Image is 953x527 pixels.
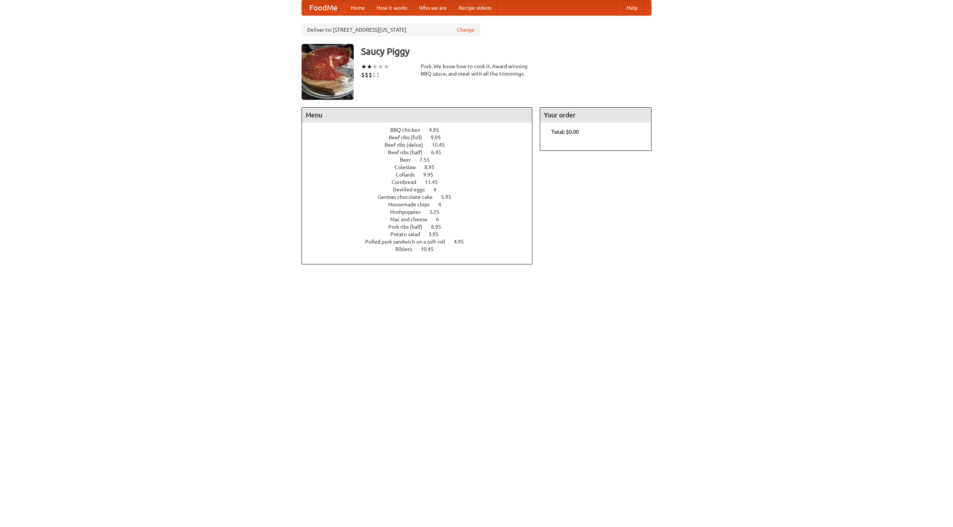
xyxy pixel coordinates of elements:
span: Beef ribs (full) [389,134,430,140]
a: Cornbread 11.45 [392,179,452,185]
span: 4.95 [454,239,471,245]
li: ★ [383,63,389,71]
li: $ [361,71,365,79]
span: Devilled eggs [393,187,432,193]
a: Housemade chips 4 [388,201,455,207]
a: Pulled pork sandwich on a soft roll 4.95 [365,239,478,245]
li: $ [365,71,369,79]
span: 6.45 [431,149,449,155]
a: Potato salad 3.95 [391,231,452,237]
span: Pork ribs (half) [388,224,430,230]
span: BBQ chicken [390,127,428,133]
li: $ [372,71,376,79]
span: 7.55 [420,157,437,163]
span: 3.95 [428,231,446,237]
span: 4.95 [429,127,446,133]
span: Cornbread [392,179,424,185]
span: 10.45 [421,246,441,252]
b: Total: $0.00 [551,129,579,135]
a: How it works [371,0,413,15]
li: $ [376,71,380,79]
span: Riblets [395,246,420,252]
span: Housemade chips [388,201,437,207]
span: Beef ribs (delux) [385,142,431,148]
a: Beef ribs (half) 6.45 [388,149,455,155]
span: Hushpuppies [390,209,428,215]
img: angular.jpg [302,44,354,100]
li: ★ [361,63,367,71]
span: Coleslaw [395,164,423,170]
a: Coleslaw 8.95 [395,164,448,170]
span: Mac and cheese [390,216,435,222]
span: 4 [438,201,449,207]
a: Mac and cheese 6 [390,216,453,222]
a: Recipe videos [453,0,497,15]
span: Pulled pork sandwich on a soft roll [365,239,453,245]
a: Riblets 10.45 [395,246,447,252]
span: 6.95 [431,224,449,230]
span: Beer [400,157,418,163]
span: Beef ribs (half) [388,149,430,155]
li: ★ [367,63,372,71]
a: Collards 9.95 [396,172,447,178]
div: Pork. We know how to cook it. Award-winning BBQ sauce, and meat with all the trimmings. [421,63,532,77]
li: ★ [372,63,378,71]
a: Hushpuppies 3.25 [390,209,453,215]
a: FoodMe [302,0,345,15]
a: Beer 7.55 [400,157,443,163]
span: Collards [396,172,422,178]
h4: Your order [540,108,651,123]
span: German chocolate cake [378,194,440,200]
a: BBQ chicken 4.95 [390,127,453,133]
a: Beef ribs (full) 9.95 [389,134,455,140]
li: ★ [378,63,383,71]
span: 10.45 [432,142,452,148]
a: Devilled eggs 4 [393,187,450,193]
span: 9.95 [431,134,448,140]
span: 4 [433,187,444,193]
span: 11.45 [425,179,445,185]
a: Beef ribs (delux) 10.45 [385,142,459,148]
span: 9.95 [423,172,441,178]
h3: Saucy Piggy [361,44,651,59]
span: 6 [436,216,446,222]
li: $ [369,71,372,79]
span: Potato salad [391,231,427,237]
span: 5.95 [441,194,459,200]
a: Change [457,26,475,34]
span: 3.25 [429,209,447,215]
h4: Menu [302,108,532,123]
a: Home [345,0,371,15]
div: Deliver to: [STREET_ADDRESS][US_STATE] [302,23,480,36]
span: 8.95 [424,164,442,170]
a: Pork ribs (half) 6.95 [388,224,455,230]
a: Help [621,0,644,15]
a: Who we are [413,0,453,15]
a: German chocolate cake 5.95 [378,194,465,200]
